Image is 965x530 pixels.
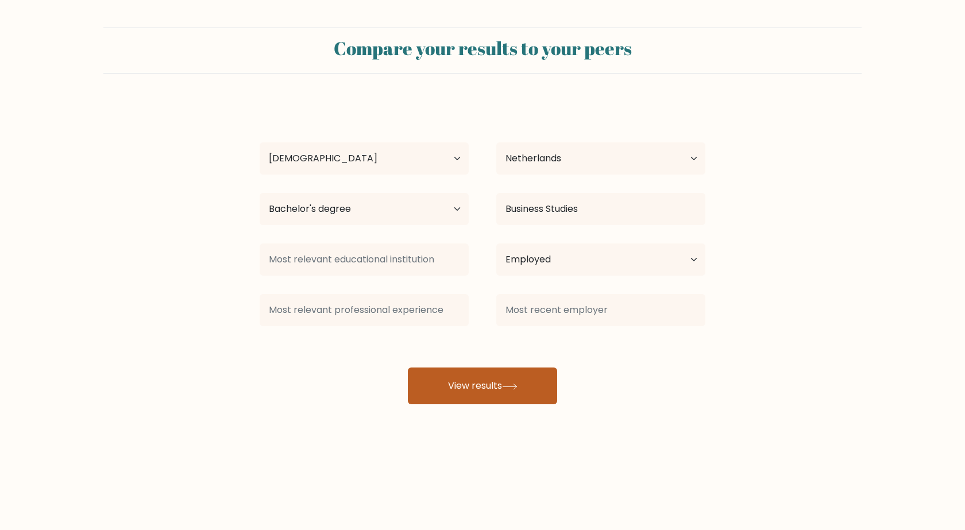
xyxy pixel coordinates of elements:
button: View results [408,367,557,404]
input: Most relevant professional experience [260,294,469,326]
input: Most recent employer [496,294,705,326]
input: Most relevant educational institution [260,243,469,276]
input: What did you study? [496,193,705,225]
h2: Compare your results to your peers [110,37,855,59]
